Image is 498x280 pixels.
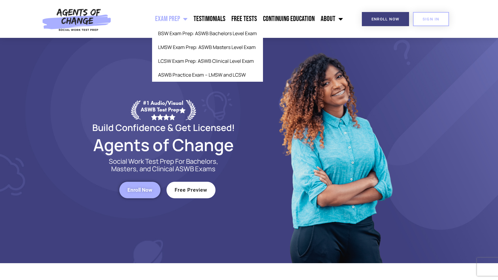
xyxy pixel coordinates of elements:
a: Continuing Education [260,11,318,26]
a: About [318,11,346,26]
a: LMSW Exam Prep: ASWB Masters Level Exam [152,40,263,54]
nav: Menu [115,11,346,26]
p: Social Work Test Prep For Bachelors, Masters, and Clinical ASWB Exams [102,158,225,173]
span: Enroll Now [371,17,399,21]
ul: Exam Prep [152,26,263,82]
a: Enroll Now [119,182,160,198]
a: Free Tests [228,11,260,26]
span: Enroll Now [127,187,152,193]
a: Testimonials [191,11,228,26]
img: Website Image 1 (1) [275,38,395,263]
a: LCSW Exam Prep: ASWB Clinical Level Exam [152,54,263,68]
a: ASWB Practice Exam – LMSW and LCSW [152,68,263,82]
a: Exam Prep [152,11,191,26]
a: Free Preview [167,182,215,198]
span: SIGN IN [423,17,439,21]
a: SIGN IN [413,12,449,26]
span: Free Preview [175,187,207,193]
div: #1 Audio/Visual ASWB Test Prep [141,100,186,120]
h2: Agents of Change [78,138,249,152]
a: Enroll Now [362,12,409,26]
a: BSW Exam Prep: ASWB Bachelors Level Exam [152,26,263,40]
h2: Build Confidence & Get Licensed! [78,123,249,132]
